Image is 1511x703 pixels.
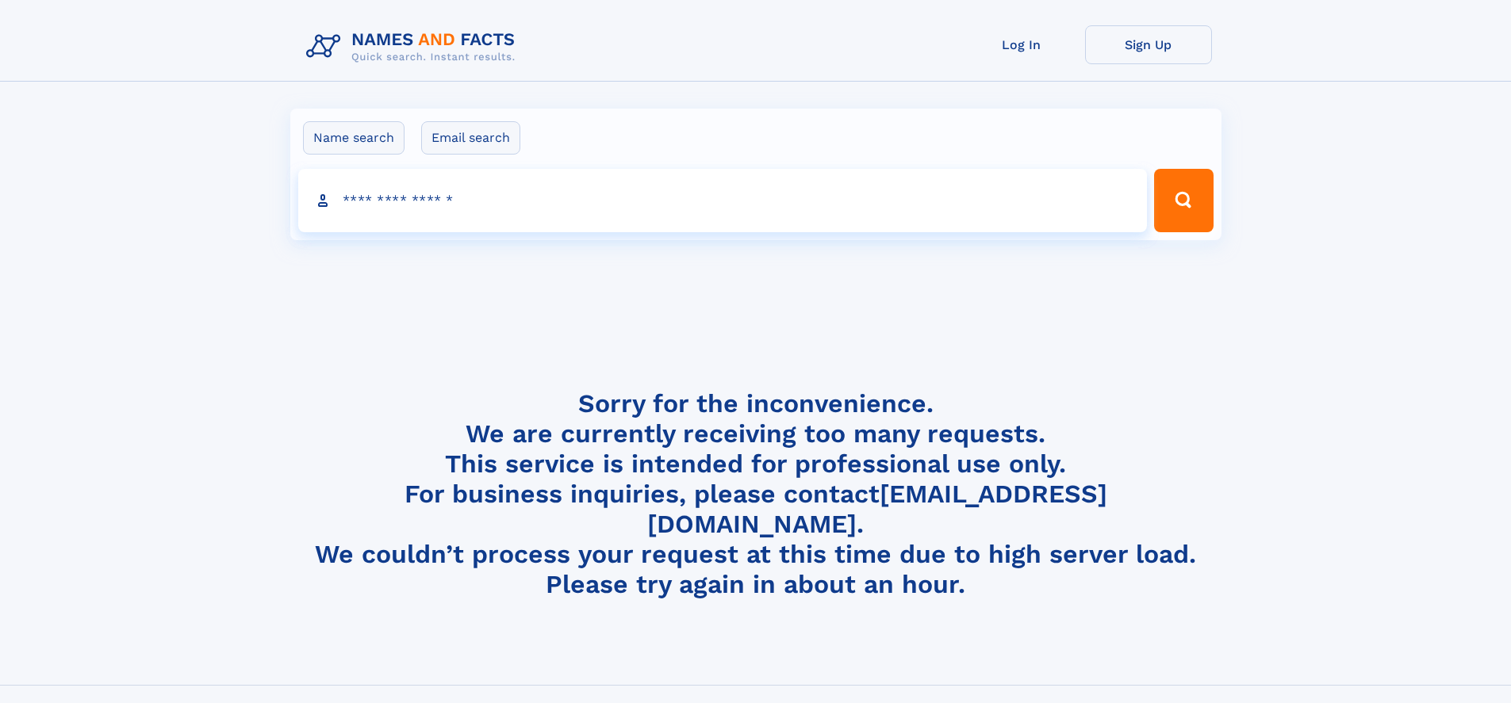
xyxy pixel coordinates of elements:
[303,121,405,155] label: Name search
[298,169,1148,232] input: search input
[647,479,1107,539] a: [EMAIL_ADDRESS][DOMAIN_NAME]
[1085,25,1212,64] a: Sign Up
[300,25,528,68] img: Logo Names and Facts
[300,388,1212,600] h4: Sorry for the inconvenience. We are currently receiving too many requests. This service is intend...
[958,25,1085,64] a: Log In
[421,121,520,155] label: Email search
[1154,169,1213,232] button: Search Button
